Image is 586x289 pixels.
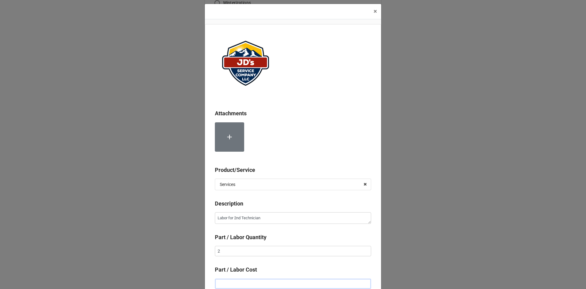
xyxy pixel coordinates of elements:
[215,212,371,224] textarea: Labor for 2nd Technician
[215,233,266,242] label: Part / Labor Quantity
[220,182,235,187] div: Services
[215,109,247,118] label: Attachments
[374,8,377,15] span: ×
[215,34,276,92] img: ePqffAuANl%2FJDServiceCoLogo_website.png
[215,265,257,274] label: Part / Labor Cost
[215,166,255,174] label: Product/Service
[215,199,243,208] label: Description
